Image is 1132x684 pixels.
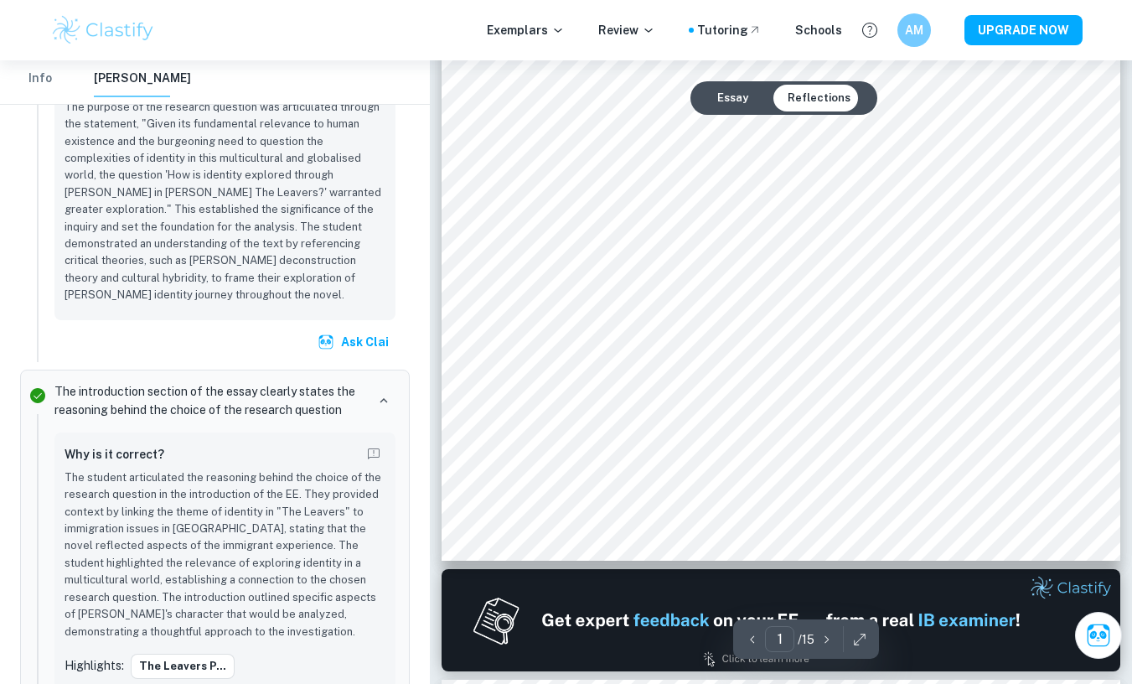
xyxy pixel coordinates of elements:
p: The student articulated the reasoning behind the choice of the research question in the introduct... [65,469,385,640]
button: The Leavers p... [131,654,235,679]
svg: Correct [28,386,48,406]
button: Ask Clai [314,327,395,357]
button: Report mistake/confusion [362,443,385,466]
a: Tutoring [697,21,762,39]
h6: Why is it correct? [65,445,164,464]
img: Ad [442,569,1121,671]
button: Reflections [774,85,864,111]
h6: AM [904,21,923,39]
button: [PERSON_NAME] [94,60,191,97]
button: Info [20,60,60,97]
button: Ask Clai [1075,612,1122,659]
p: Exemplars [487,21,565,39]
p: The purpose of the research question was articulated through the statement, "Given its fundamenta... [65,99,385,304]
p: Highlights: [65,656,124,675]
p: Review [598,21,655,39]
button: Help and Feedback [855,16,884,44]
img: clai.svg [318,334,334,350]
p: The introduction section of the essay clearly states the reasoning behind the choice of the resea... [54,382,365,419]
button: AM [897,13,931,47]
button: Essay [704,85,762,111]
p: / 15 [798,630,814,649]
button: UPGRADE NOW [964,15,1083,45]
img: Clastify logo [50,13,157,47]
a: Schools [795,21,842,39]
